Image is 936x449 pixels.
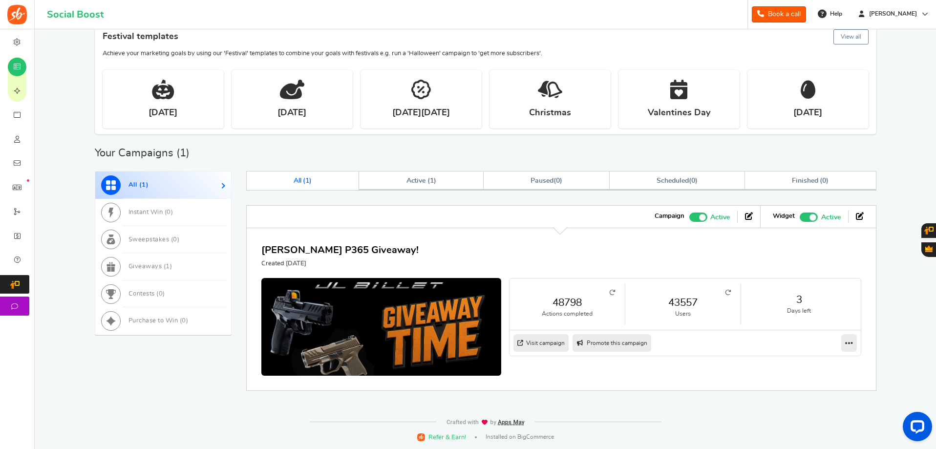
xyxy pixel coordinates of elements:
small: Days left [751,307,847,315]
a: [PERSON_NAME] P365 Giveaway! [261,245,419,255]
strong: Campaign [655,212,684,221]
img: img-footer.webp [446,419,525,426]
strong: [DATE] [149,107,177,119]
span: | [475,436,477,438]
strong: [DATE] [277,107,306,119]
span: Contests ( ) [128,291,165,297]
span: All ( ) [128,182,149,188]
span: 0 [691,177,695,184]
a: Help [814,6,847,21]
span: Active ( ) [406,177,437,184]
span: 0 [182,318,186,324]
span: 1 [166,263,170,270]
li: 3 [741,283,857,325]
span: 1 [305,177,309,184]
span: ( ) [531,177,562,184]
span: Giveaways ( ) [128,263,172,270]
a: Book a call [752,6,806,22]
strong: Valentines Day [648,107,710,119]
button: View all [833,29,869,44]
span: ( ) [657,177,697,184]
a: Refer & Earn! [417,432,466,442]
h1: Social Boost [47,9,104,20]
strong: Widget [773,212,795,221]
span: Paused [531,177,553,184]
li: Widget activated [766,211,848,222]
span: Active [821,212,841,223]
p: Achieve your marketing goals by using our 'Festival' templates to combine your goals with festiva... [103,49,869,58]
a: Visit campaign [513,334,569,352]
p: Created [DATE] [261,259,419,268]
h2: Your Campaigns ( ) [95,148,190,158]
span: 1 [180,148,186,158]
span: 0 [159,291,163,297]
span: Instant Win ( ) [128,209,173,215]
em: New [27,179,29,182]
span: Active [710,212,730,223]
span: [PERSON_NAME] [865,10,921,18]
img: Social Boost [7,5,27,24]
small: Actions completed [519,310,615,318]
h4: Festival templates [103,27,869,46]
strong: [DATE][DATE] [392,107,450,119]
a: 48798 [519,296,615,310]
a: Promote this campaign [573,334,651,352]
span: Scheduled [657,177,689,184]
strong: [DATE] [793,107,822,119]
span: 1 [430,177,434,184]
span: Sweepstakes ( ) [128,236,180,243]
span: Installed on BigCommerce [486,433,554,441]
span: 0 [173,236,177,243]
iframe: LiveChat chat widget [895,408,936,449]
span: 0 [822,177,826,184]
span: 0 [556,177,560,184]
span: Help [828,10,842,18]
strong: Christmas [529,107,571,119]
span: Gratisfaction [925,245,933,252]
span: Purchase to Win ( ) [128,318,189,324]
span: 0 [167,209,171,215]
span: Finished ( ) [792,177,829,184]
span: All ( ) [294,177,312,184]
span: 1 [142,182,146,188]
small: Users [635,310,731,318]
button: Gratisfaction [921,242,936,257]
a: 43557 [635,296,731,310]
